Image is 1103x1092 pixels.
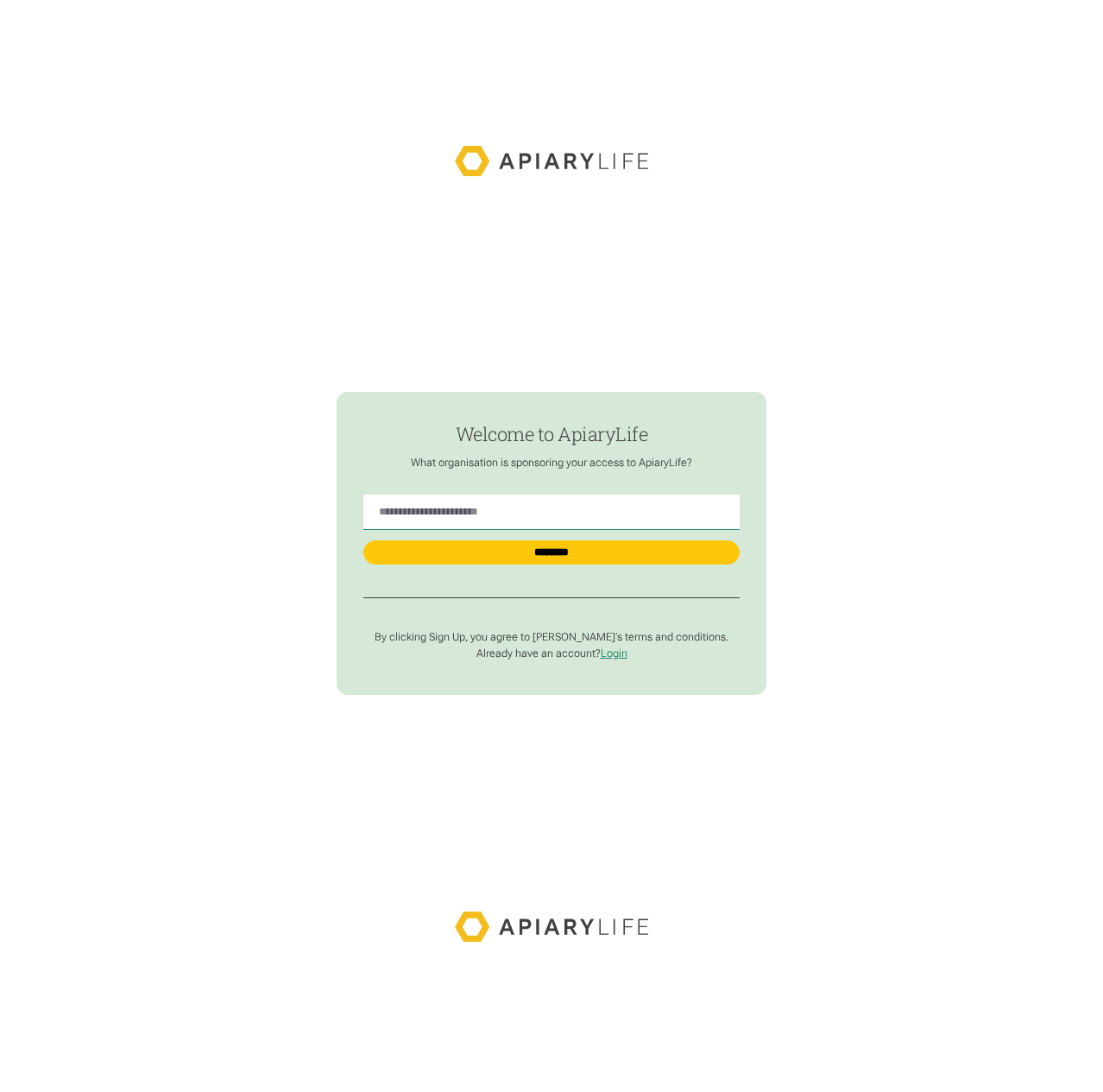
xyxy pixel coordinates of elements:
h1: Welcome to ApiaryLife [363,424,741,445]
form: find-employer [337,392,767,695]
p: By clicking Sign Up, you agree to [PERSON_NAME]’s terms and conditions. [363,630,741,644]
p: Already have an account? [363,647,741,660]
p: What organisation is sponsoring your access to ApiaryLife? [363,456,741,470]
a: Login [601,647,627,660]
